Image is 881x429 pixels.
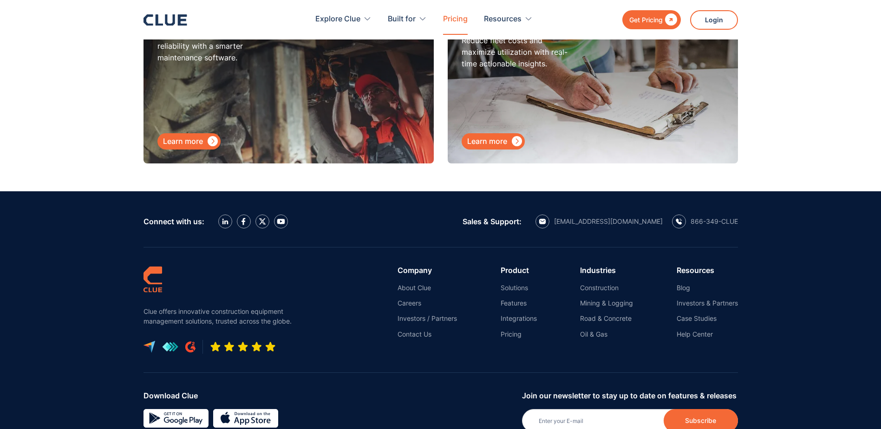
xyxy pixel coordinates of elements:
img: facebook icon [241,218,246,225]
a: Road & Concrete [580,314,633,323]
div: Resources [484,5,533,34]
img: X icon twitter [259,218,266,225]
div: Product [501,266,537,274]
a: Investors / Partners [398,314,457,323]
div: Industries [580,266,633,274]
div: Resources [484,5,522,34]
div: 866-349-CLUE [691,217,738,226]
p: Reduce fleet costs and maximize utilization with real-time actionable insights. [462,35,578,70]
a: Contact Us [398,330,457,338]
a: Login [690,10,738,30]
div: Get Pricing [629,14,663,26]
img: Google simple icon [144,409,209,428]
img: get app logo [162,342,178,352]
img: clue logo simple [144,266,162,292]
img: download on the App store [213,409,278,428]
div: Connect with us: [144,217,204,226]
a: email icon[EMAIL_ADDRESS][DOMAIN_NAME] [535,214,663,228]
div: Built for [388,5,427,34]
a: Mining & Logging [580,299,633,307]
a: Help Center [677,330,738,338]
img: capterra logo icon [144,341,155,353]
a: Investors & Partners [677,299,738,307]
img: LinkedIn icon [222,219,228,225]
img: Five-star rating icon [210,341,276,352]
img: calling icon [676,218,682,225]
p: Boost wrench time and fleet reliability with a smarter maintenance software. [157,29,274,64]
div: Resources [677,266,738,274]
a: Integrations [501,314,537,323]
a: Features [501,299,537,307]
a: Learn more [157,133,221,149]
a: Pricing [501,330,537,338]
a: Careers [398,299,457,307]
div: Explore Clue [315,5,372,34]
a: Blog [677,284,738,292]
div: Learn more [467,136,507,147]
a: Case Studies [677,314,738,323]
a: Pricing [443,5,468,34]
div:  [512,136,522,147]
div: Built for [388,5,416,34]
p: Clue offers innovative construction equipment management solutions, trusted across the globe. [144,306,297,326]
a: Learn more [462,133,525,149]
img: G2 review platform icon [185,341,196,352]
img: email icon [539,219,546,224]
a: Solutions [501,284,537,292]
div: [EMAIL_ADDRESS][DOMAIN_NAME] [554,217,663,226]
a: calling icon866-349-CLUE [672,214,738,228]
div: Learn more [163,136,203,147]
div:  [208,136,218,147]
div: Join our newsletter to stay up to date on features & releases [522,391,738,400]
div: Explore Clue [315,5,360,34]
img: YouTube Icon [277,219,285,224]
a: About Clue [398,284,457,292]
div:  [663,14,677,26]
div: Sales & Support: [463,217,522,226]
a: Construction [580,284,633,292]
a: Oil & Gas [580,330,633,338]
div: Company [398,266,457,274]
a: Get Pricing [622,10,681,29]
div: Download Clue [144,391,515,400]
